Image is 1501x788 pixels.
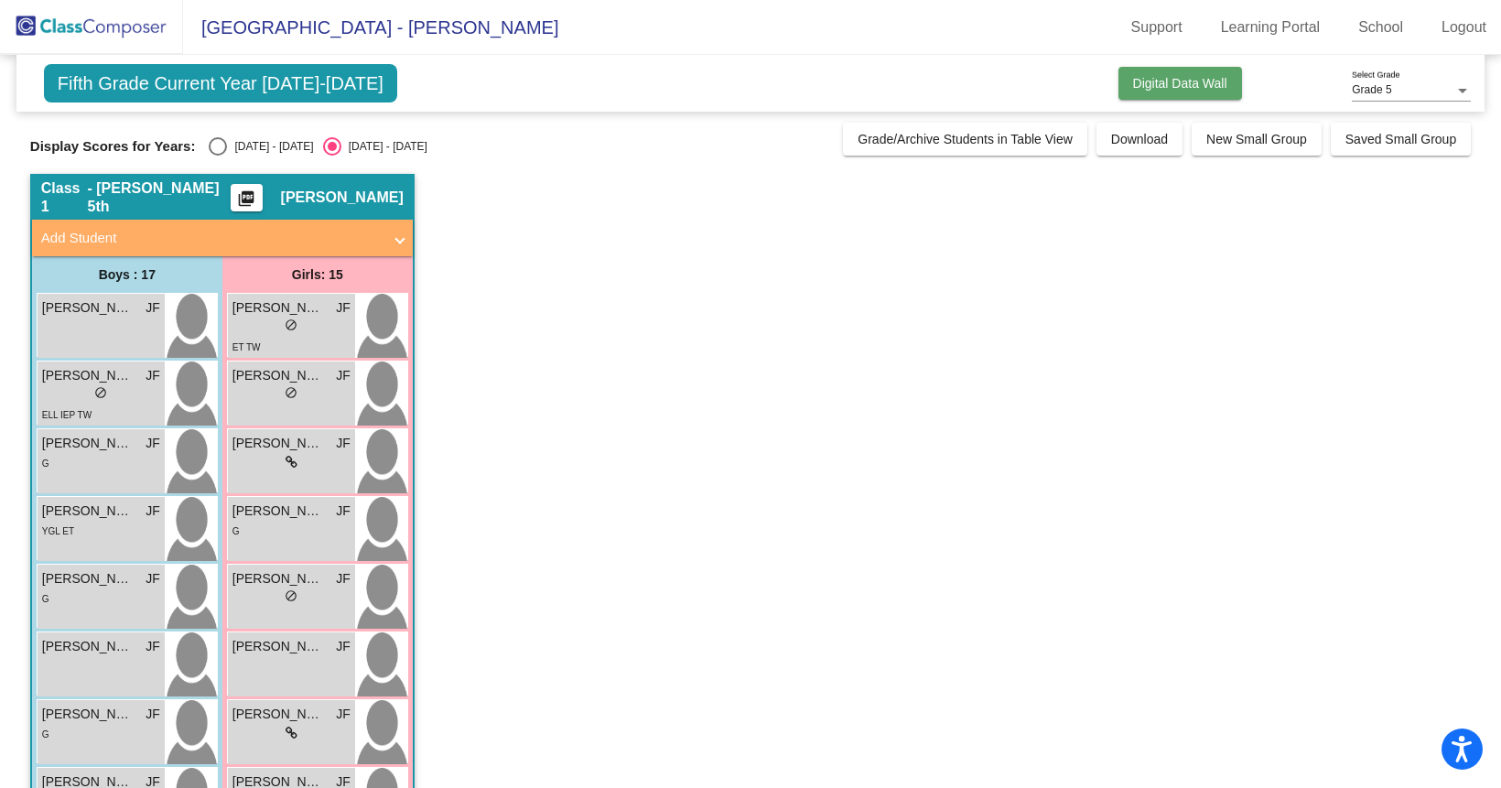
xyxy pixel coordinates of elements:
span: [PERSON_NAME] [232,434,324,453]
span: [GEOGRAPHIC_DATA] - [PERSON_NAME] [183,13,558,42]
span: G [42,459,49,469]
button: Saved Small Group [1331,123,1471,156]
span: JF [146,502,160,521]
span: [PERSON_NAME] [232,366,324,385]
span: JF [336,569,351,588]
span: Display Scores for Years: [30,138,196,155]
span: JF [336,705,351,724]
span: JF [336,298,351,318]
span: JF [146,637,160,656]
span: [PERSON_NAME] [232,637,324,656]
span: JF [146,705,160,724]
span: G [232,526,240,536]
span: [PERSON_NAME] [232,298,324,318]
mat-icon: picture_as_pdf [235,189,257,215]
span: YGL ET [42,526,74,536]
span: JF [336,502,351,521]
span: ELL IEP TW [42,410,92,420]
span: [PERSON_NAME] [42,366,134,385]
span: do_not_disturb_alt [285,318,297,331]
div: [DATE] - [DATE] [227,138,313,155]
a: Learning Portal [1206,13,1335,42]
span: ET TW [232,342,261,352]
span: [PERSON_NAME] [281,189,404,207]
span: do_not_disturb_alt [285,589,297,602]
div: Girls: 15 [222,256,413,293]
span: New Small Group [1206,132,1307,146]
button: New Small Group [1192,123,1322,156]
div: [DATE] - [DATE] [341,138,427,155]
span: JF [146,569,160,588]
a: Logout [1427,13,1501,42]
span: JF [336,637,351,656]
button: Grade/Archive Students in Table View [843,123,1087,156]
mat-radio-group: Select an option [209,137,427,156]
span: G [42,729,49,739]
span: JF [146,366,160,385]
span: [PERSON_NAME] [232,705,324,724]
mat-expansion-panel-header: Add Student [32,220,413,256]
span: Class 1 [41,179,88,216]
span: JF [336,366,351,385]
span: do_not_disturb_alt [285,386,297,399]
a: School [1344,13,1418,42]
button: Download [1096,123,1182,156]
span: Fifth Grade Current Year [DATE]-[DATE] [44,64,397,103]
div: Boys : 17 [32,256,222,293]
span: JF [146,434,160,453]
mat-panel-title: Add Student [41,228,382,249]
span: Grade 5 [1352,83,1391,96]
a: Support [1117,13,1197,42]
span: JF [336,434,351,453]
span: Download [1111,132,1168,146]
span: do_not_disturb_alt [94,386,107,399]
span: G [42,594,49,604]
span: [PERSON_NAME] [42,502,134,521]
span: Digital Data Wall [1133,76,1227,91]
span: [PERSON_NAME] [42,569,134,588]
span: [PERSON_NAME] [232,502,324,521]
span: JF [146,298,160,318]
span: [PERSON_NAME] [42,434,134,453]
span: [PERSON_NAME] [232,569,324,588]
button: Print Students Details [231,184,263,211]
span: [PERSON_NAME] [42,298,134,318]
span: - [PERSON_NAME] 5th [88,179,231,216]
span: Grade/Archive Students in Table View [858,132,1073,146]
span: [PERSON_NAME] [42,705,134,724]
span: Saved Small Group [1345,132,1456,146]
span: [PERSON_NAME] [42,637,134,656]
button: Digital Data Wall [1118,67,1242,100]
